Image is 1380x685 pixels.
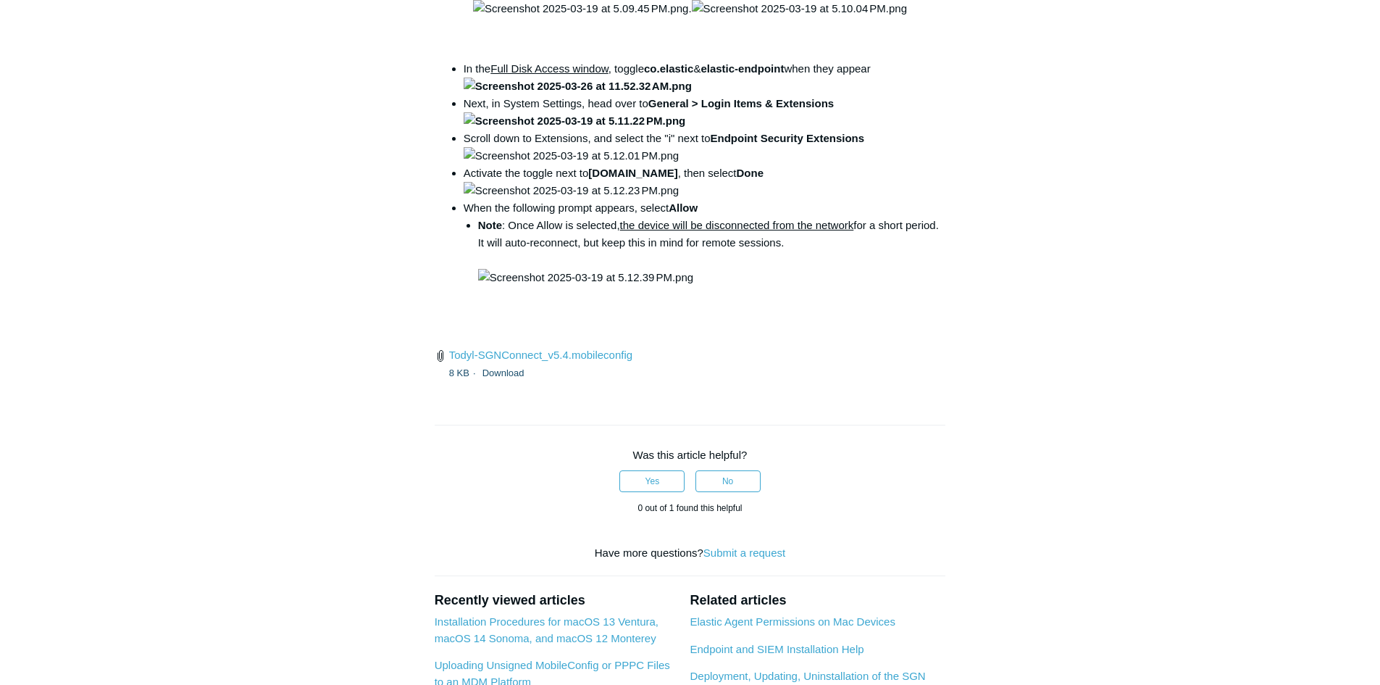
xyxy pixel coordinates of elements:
strong: Endpoint Security Extensions [711,132,865,144]
a: Elastic Agent Permissions on Mac Devices [690,615,895,628]
strong: [DOMAIN_NAME] [588,167,677,179]
a: Todyl-SGNConnect_v5.4.mobileconfig [449,349,632,361]
strong: co.elastic [644,62,693,75]
li: Next, in System Settings, head over to [464,95,946,130]
span: Was this article helpful? [633,449,748,461]
h2: Recently viewed articles [435,591,676,610]
li: In the , toggle & when they appear [464,60,946,95]
img: Screenshot 2025-03-19 at 5.11.22 PM.png [464,112,686,130]
span: 0 out of 1 found this helpful [637,503,742,513]
button: This article was not helpful [695,470,761,492]
img: Screenshot 2025-03-26 at 11.52.32 AM.png [464,78,692,95]
li: When the following prompt appears, select [464,199,946,286]
strong: General > Login Items & Extensions [464,97,834,127]
a: Submit a request [703,547,785,559]
h2: Related articles [690,591,945,610]
img: Screenshot 2025-03-19 at 5.12.23 PM.png [464,182,679,199]
li: : Once Allow is selected, for a short period. It will auto-reconnect, but keep this in mind for r... [478,217,946,286]
img: Screenshot 2025-03-19 at 5.12.39 PM.png [478,269,693,286]
strong: Done [737,167,764,179]
span: 8 KB [449,368,480,378]
strong: elastic-endpoint [701,62,784,75]
a: Endpoint and SIEM Installation Help [690,643,863,655]
strong: Note [478,219,502,231]
div: Have more questions? [435,545,946,562]
img: Screenshot 2025-03-19 at 5.12.01 PM.png [464,147,679,165]
a: Download [482,368,524,378]
span: the device will be disconnected from the network [620,219,854,231]
button: This article was helpful [619,470,685,492]
li: Scroll down to Extensions, and select the "i" next to [464,130,946,165]
span: Full Disk Access window [490,62,609,75]
li: Activate the toggle next to , then select [464,165,946,199]
strong: Allow [669,202,698,214]
a: Installation Procedures for macOS 13 Ventura, macOS 14 Sonoma, and macOS 12 Monterey [435,615,658,644]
